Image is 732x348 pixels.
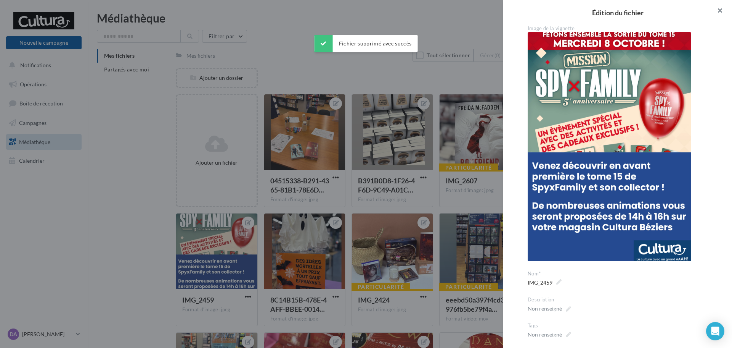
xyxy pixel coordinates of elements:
[528,296,714,303] div: Description
[528,303,571,314] span: Non renseigné
[528,277,562,288] span: IMG_2459
[528,32,691,261] img: IMG_2459
[515,9,720,16] h2: Édition du fichier
[528,25,714,32] div: Image de la vignette
[528,331,562,338] div: Non renseigné
[528,322,714,329] div: Tags
[315,35,418,52] div: Fichier supprimé avec succès
[706,322,724,340] div: Open Intercom Messenger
